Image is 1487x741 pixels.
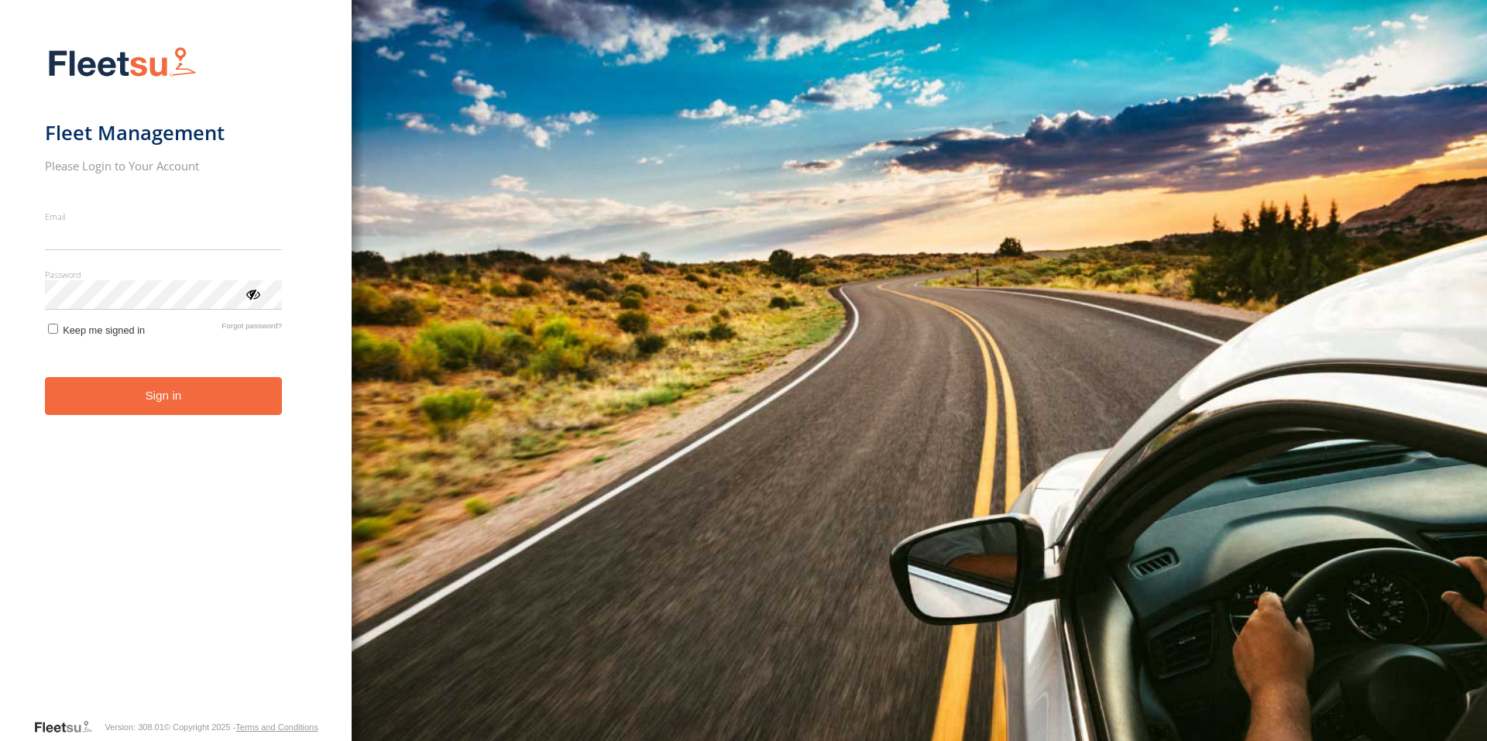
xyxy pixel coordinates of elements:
[45,120,283,146] h1: Fleet Management
[164,722,318,732] div: © Copyright 2025 -
[33,719,105,735] a: Visit our Website
[63,324,145,336] span: Keep me signed in
[45,37,307,718] form: main
[45,43,200,83] img: Fleetsu
[222,321,282,336] a: Forgot password?
[45,158,283,173] h2: Please Login to Your Account
[245,286,260,301] div: ViewPassword
[45,377,283,415] button: Sign in
[45,269,283,280] label: Password
[105,722,163,732] div: Version: 308.01
[235,722,318,732] a: Terms and Conditions
[48,324,58,334] input: Keep me signed in
[45,211,283,222] label: Email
